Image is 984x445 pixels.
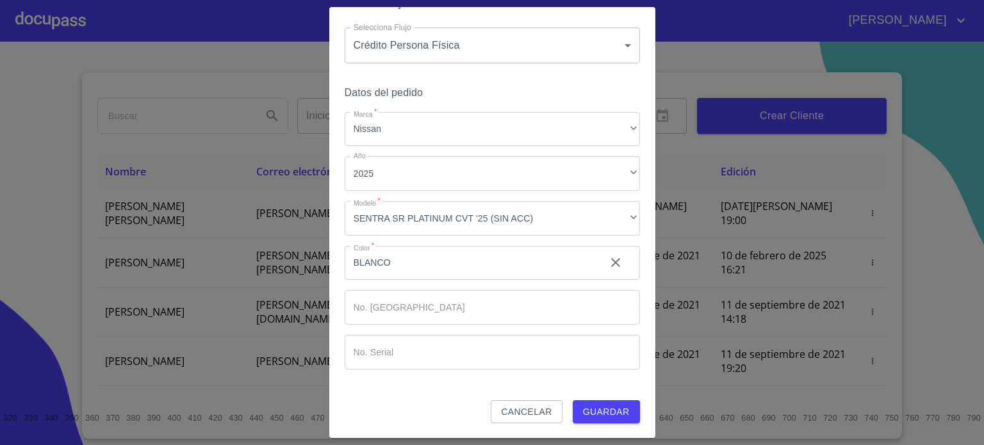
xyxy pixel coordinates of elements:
[345,201,640,236] div: SENTRA SR PLATINUM CVT '25 (SIN ACC)
[345,28,640,63] div: Crédito Persona Física
[600,247,631,278] button: clear input
[345,112,640,147] div: Nissan
[345,156,640,191] div: 2025
[491,400,562,424] button: Cancelar
[583,404,630,420] span: Guardar
[501,404,552,420] span: Cancelar
[345,84,640,102] h6: Datos del pedido
[573,400,640,424] button: Guardar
